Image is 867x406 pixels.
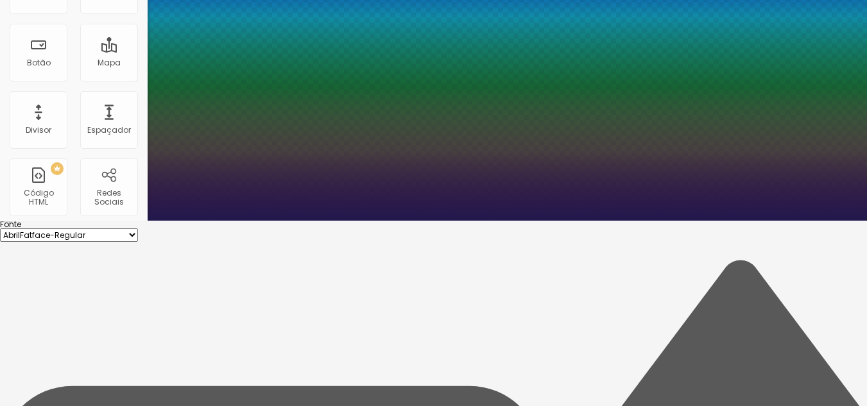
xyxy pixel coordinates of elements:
font: Espaçador [87,124,131,135]
font: Redes Sociais [94,187,124,207]
font: Mapa [98,57,121,68]
font: Divisor [26,124,51,135]
font: Código HTML [24,187,54,207]
font: Botão [27,57,51,68]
